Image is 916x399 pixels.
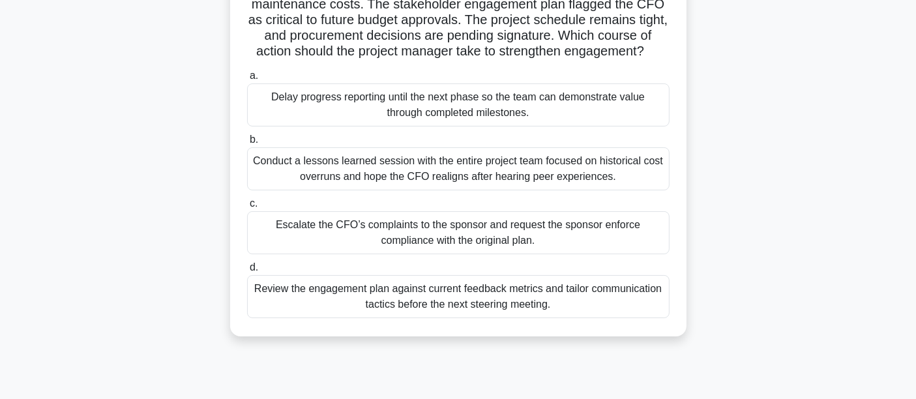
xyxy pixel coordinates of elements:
[250,198,258,209] span: c.
[247,211,670,254] div: Escalate the CFO’s complaints to the sponsor and request the sponsor enforce compliance with the ...
[250,134,258,145] span: b.
[247,83,670,126] div: Delay progress reporting until the next phase so the team can demonstrate value through completed...
[250,261,258,273] span: d.
[250,70,258,81] span: a.
[247,147,670,190] div: Conduct a lessons learned session with the entire project team focused on historical cost overrun...
[247,275,670,318] div: Review the engagement plan against current feedback metrics and tailor communication tactics befo...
